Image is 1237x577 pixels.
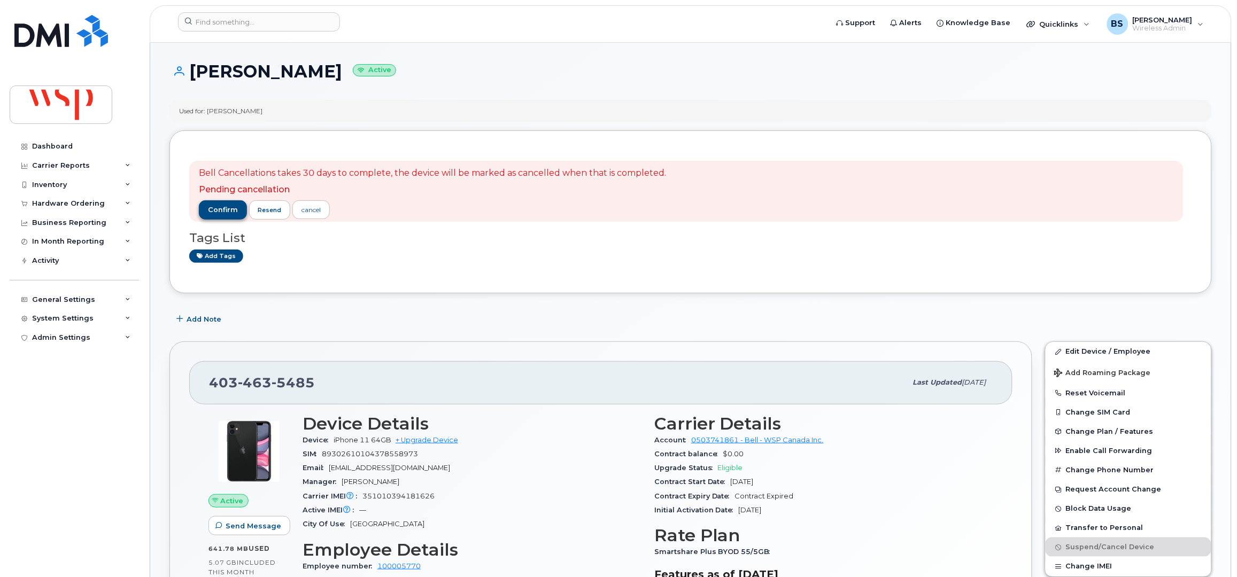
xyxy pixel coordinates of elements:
[654,450,723,458] span: Contract balance
[654,436,691,444] span: Account
[258,206,281,214] span: resend
[1046,403,1211,422] button: Change SIM Card
[1046,480,1211,499] button: Request Account Change
[292,200,330,219] a: cancel
[654,414,993,433] h3: Carrier Details
[189,249,243,263] a: Add tags
[303,436,334,444] span: Device
[272,375,315,391] span: 5485
[199,167,666,180] p: Bell Cancellations takes 30 days to complete, the device will be marked as cancelled when that is...
[221,496,244,506] span: Active
[238,375,272,391] span: 463
[303,506,359,514] span: Active IMEI
[208,205,238,215] span: confirm
[350,520,424,528] span: [GEOGRAPHIC_DATA]
[654,464,718,472] span: Upgrade Status
[353,64,396,76] small: Active
[179,106,262,115] div: Used for: [PERSON_NAME]
[1054,369,1151,379] span: Add Roaming Package
[329,464,450,472] span: [EMAIL_ADDRESS][DOMAIN_NAME]
[718,464,743,472] span: Eligible
[303,540,641,559] h3: Employee Details
[1046,499,1211,518] button: Block Data Usage
[209,375,315,391] span: 403
[731,478,754,486] span: [DATE]
[199,184,666,196] p: Pending cancellation
[1066,447,1153,455] span: Enable Call Forwarding
[739,506,762,514] span: [DATE]
[1046,441,1211,461] button: Enable Call Forwarding
[208,559,237,566] span: 5.07 GB
[303,478,342,486] span: Manager
[334,436,391,444] span: iPhone 11 64GB
[342,478,399,486] span: [PERSON_NAME]
[1046,384,1211,403] button: Reset Voicemail
[187,314,221,324] span: Add Note
[169,62,1212,81] h1: [PERSON_NAME]
[396,436,458,444] a: + Upgrade Device
[303,562,377,570] span: Employee number
[208,516,290,535] button: Send Message
[913,378,962,386] span: Last updated
[654,506,739,514] span: Initial Activation Date
[1046,461,1211,480] button: Change Phone Number
[377,562,421,570] a: 100005770
[1046,557,1211,576] button: Change IMEI
[199,200,247,220] button: confirm
[249,544,270,552] span: used
[303,520,350,528] span: City Of Use
[301,205,321,215] div: cancel
[1066,543,1155,551] span: Suspend/Cancel Device
[654,478,731,486] span: Contract Start Date
[169,309,230,329] button: Add Note
[189,231,1192,245] h3: Tags List
[303,492,362,500] span: Carrier IMEI
[1046,537,1211,557] button: Suspend/Cancel Device
[723,450,744,458] span: $0.00
[303,464,329,472] span: Email
[654,548,776,556] span: Smartshare Plus BYOD 55/5GB
[208,545,249,552] span: 641.78 MB
[1046,342,1211,361] a: Edit Device / Employee
[249,200,291,220] button: resend
[691,436,824,444] a: 0503741861 - Bell - WSP Canada Inc.
[322,450,418,458] span: 89302610104378558973
[654,526,993,545] h3: Rate Plan
[303,414,641,433] h3: Device Details
[208,558,276,576] span: included this month
[962,378,986,386] span: [DATE]
[359,506,366,514] span: —
[303,450,322,458] span: SIM
[217,419,281,484] img: iPhone_11.jpg
[362,492,435,500] span: 351010394181626
[654,492,735,500] span: Contract Expiry Date
[1046,361,1211,383] button: Add Roaming Package
[735,492,794,500] span: Contract Expired
[1066,427,1154,435] span: Change Plan / Features
[226,521,281,531] span: Send Message
[1046,518,1211,537] button: Transfer to Personal
[1046,422,1211,441] button: Change Plan / Features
